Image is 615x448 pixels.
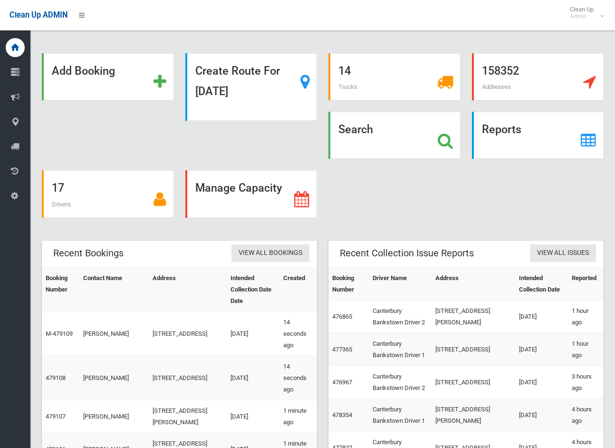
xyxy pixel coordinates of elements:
[482,64,519,78] strong: 158352
[328,53,461,100] a: 14 Trucks
[568,267,604,300] th: Reported
[530,244,596,262] a: View All Issues
[515,300,568,333] td: [DATE]
[46,374,66,381] a: 479108
[338,123,373,136] strong: Search
[515,267,568,300] th: Intended Collection Date
[332,411,352,419] a: 478354
[227,312,279,356] td: [DATE]
[338,64,351,78] strong: 14
[332,346,352,353] a: 477365
[52,181,64,195] strong: 17
[432,399,515,431] td: [STREET_ADDRESS][PERSON_NAME]
[568,300,604,333] td: 1 hour ago
[568,399,604,431] td: 4 hours ago
[279,267,317,312] th: Created
[369,399,432,431] td: Canterbury Bankstown Driver 1
[568,333,604,366] td: 1 hour ago
[515,399,568,431] td: [DATE]
[79,267,149,312] th: Contact Name
[515,366,568,399] td: [DATE]
[279,312,317,356] td: 14 seconds ago
[52,64,115,78] strong: Add Booking
[432,267,515,300] th: Address
[227,400,279,433] td: [DATE]
[149,312,227,356] td: [STREET_ADDRESS]
[279,356,317,400] td: 14 seconds ago
[369,300,432,333] td: Canterbury Bankstown Driver 2
[369,333,432,366] td: Canterbury Bankstown Driver 1
[565,6,603,20] span: Clean Up
[10,10,67,19] span: Clean Up ADMIN
[369,366,432,399] td: Canterbury Bankstown Driver 2
[432,300,515,333] td: [STREET_ADDRESS][PERSON_NAME]
[472,112,604,159] a: Reports
[185,170,317,217] a: Manage Capacity
[79,400,149,433] td: [PERSON_NAME]
[472,53,604,100] a: 158352 Addresses
[328,244,485,263] header: Recent Collection Issue Reports
[185,53,317,121] a: Create Route For [DATE]
[332,379,352,386] a: 476967
[42,53,174,100] a: Add Booking
[42,267,79,312] th: Booking Number
[432,366,515,399] td: [STREET_ADDRESS]
[42,170,174,217] a: 17 Drivers
[79,312,149,356] td: [PERSON_NAME]
[568,366,604,399] td: 3 hours ago
[79,356,149,400] td: [PERSON_NAME]
[369,267,432,300] th: Driver Name
[231,244,309,262] a: View All Bookings
[515,333,568,366] td: [DATE]
[332,313,352,320] a: 476865
[227,267,279,312] th: Intended Collection Date Date
[432,333,515,366] td: [STREET_ADDRESS]
[570,13,594,20] small: Admin
[195,181,282,195] strong: Manage Capacity
[328,267,369,300] th: Booking Number
[149,356,227,400] td: [STREET_ADDRESS]
[338,83,357,90] span: Trucks
[227,356,279,400] td: [DATE]
[279,400,317,433] td: 1 minute ago
[149,267,227,312] th: Address
[42,244,135,263] header: Recent Bookings
[52,201,71,208] span: Drivers
[482,83,511,90] span: Addresses
[328,112,461,159] a: Search
[46,413,66,420] a: 479107
[46,330,73,337] a: M-479109
[482,123,521,136] strong: Reports
[195,64,280,98] strong: Create Route For [DATE]
[149,400,227,433] td: [STREET_ADDRESS][PERSON_NAME]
